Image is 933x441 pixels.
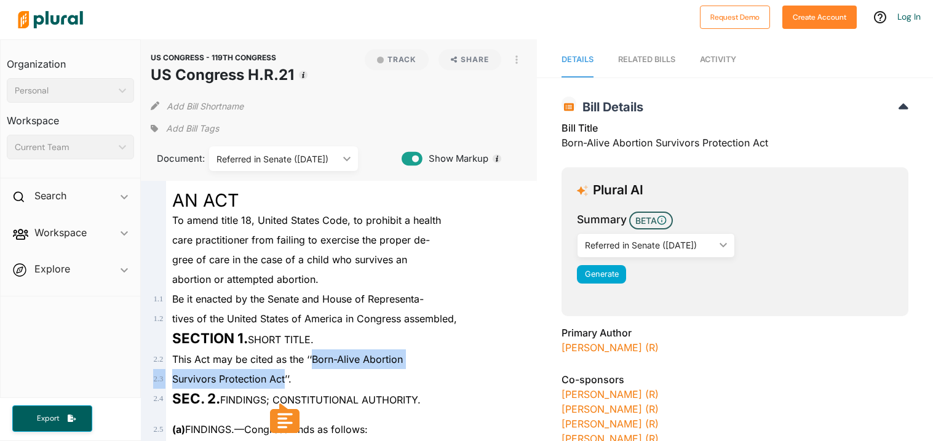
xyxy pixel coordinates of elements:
a: Activity [700,42,736,77]
div: RELATED BILLS [618,54,675,65]
div: Referred in Senate ([DATE]) [585,239,715,252]
span: BETA [629,212,673,229]
h3: Primary Author [562,325,908,340]
span: This Act may be cited as the ‘‘Born-Alive Abortion [172,353,403,365]
h3: Bill Title [562,121,908,135]
button: Share [439,49,502,70]
span: 1 . 2 [153,314,163,323]
a: [PERSON_NAME] (R) [562,388,659,400]
div: Add tags [151,119,218,138]
strong: (a) [172,423,185,435]
a: Details [562,42,594,77]
span: FINDINGS.—Congress finds as follows: [172,423,368,435]
div: Born-Alive Abortion Survivors Protection Act [562,121,908,157]
h2: Search [34,189,66,202]
span: Document: [151,152,194,165]
h3: Summary [577,212,627,228]
button: Add Bill Shortname [167,96,244,116]
span: 1 . 1 [153,295,163,303]
h1: US Congress H.R.21 [151,64,294,86]
span: Activity [700,55,736,64]
span: Show Markup [423,152,488,165]
span: Export [28,413,68,424]
span: tives of the United States of America in Congress assembled, [172,312,457,325]
span: Bill Details [576,100,643,114]
a: Log In [897,11,921,22]
h3: Workspace [7,103,134,130]
span: 2 . 5 [153,425,163,434]
h3: Organization [7,46,134,73]
div: Personal [15,84,114,97]
div: Tooltip anchor [491,153,502,164]
button: Generate [577,265,626,284]
div: Referred in Senate ([DATE]) [216,153,338,165]
h3: Co-sponsors [562,372,908,387]
button: Request Demo [700,6,770,29]
span: To amend title 18, United States Code, to prohibit a health [172,214,441,226]
span: abortion or attempted abortion. [172,273,319,285]
a: [PERSON_NAME] (R) [562,418,659,430]
span: Survivors Protection Act’’. [172,373,292,385]
span: SHORT TITLE. [172,333,314,346]
span: gree of care in the case of a child who survives an [172,253,407,266]
span: 2 . 3 [153,375,163,383]
span: FINDINGS; CONSTITUTIONAL AUTHORITY. [172,394,421,406]
button: Create Account [782,6,857,29]
span: Details [562,55,594,64]
a: RELATED BILLS [618,42,675,77]
a: Request Demo [700,10,770,23]
h3: Plural AI [593,183,643,198]
strong: SECTION 1. [172,330,248,346]
span: AN ACT [172,189,239,211]
span: care practitioner from failing to exercise the proper de- [172,234,430,246]
button: Share [434,49,507,70]
button: Track [365,49,429,70]
span: 2 . 2 [153,355,163,364]
span: US CONGRESS - 119TH CONGRESS [151,53,276,62]
button: Export [12,405,92,432]
strong: SEC. 2. [172,390,220,407]
span: Generate [585,269,619,279]
a: [PERSON_NAME] (R) [562,403,659,415]
span: Be it enacted by the Senate and House of Representa- [172,293,424,305]
div: Current Team [15,141,114,154]
span: 2 . 4 [153,394,163,403]
a: [PERSON_NAME] (R) [562,341,659,354]
a: Create Account [782,10,857,23]
div: Tooltip anchor [298,70,309,81]
span: Add Bill Tags [166,122,219,135]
